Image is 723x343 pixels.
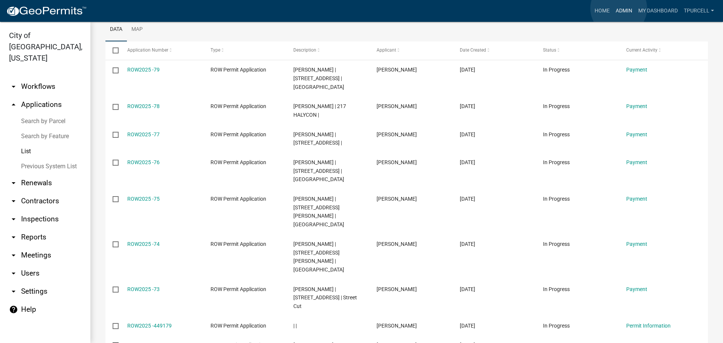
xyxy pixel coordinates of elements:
span: ROW Permit Application [210,286,266,292]
span: Kyle O'Mara [377,159,417,165]
datatable-header-cell: Type [203,41,286,59]
span: In Progress [543,159,570,165]
span: Pat Hauersperger | 213 HALYCON ROAD | Street Cut [293,159,344,183]
span: In Progress [543,103,570,109]
a: Payment [626,286,647,292]
span: | | [293,323,297,329]
span: ROW Permit Application [210,67,266,73]
span: Kyle O'Mara [377,67,417,73]
span: Kyle O'Mara [377,103,417,109]
span: Kyle O'Mara [377,131,417,137]
span: Kyle O'Mara [377,241,417,247]
a: My Dashboard [635,4,681,18]
span: In Progress [543,241,570,247]
span: ROW Permit Application [210,323,266,329]
a: Payment [626,196,647,202]
i: help [9,305,18,314]
span: 07/16/2025 [460,196,475,202]
span: Current Activity [626,47,657,53]
span: In Progress [543,196,570,202]
span: Pat Hauersperger | 215 HALYCON ROAD | [293,131,342,146]
span: 07/14/2025 [460,323,475,329]
i: arrow_drop_down [9,251,18,260]
datatable-header-cell: Date Created [453,41,536,59]
i: arrow_drop_up [9,100,18,109]
span: 07/16/2025 [460,159,475,165]
span: Pat Hauersperger | 348/350 CLARK ROAD | Street Cut [293,241,344,273]
span: Applicant [377,47,396,53]
span: Pat Hauersperger | 943 MONROE STREET | Street Cut [293,196,344,227]
i: arrow_drop_down [9,197,18,206]
span: ROW Permit Application [210,131,266,137]
i: arrow_drop_down [9,269,18,278]
span: Date Created [460,47,486,53]
span: Pat Hauersperger | 239 ARLINGTON AVE | Street Cut [293,286,357,309]
datatable-header-cell: Application Number [120,41,203,59]
a: Permit Information [626,323,671,329]
span: Pat Hauersperger | 217 HALYCON | [293,103,346,118]
span: Status [543,47,556,53]
span: Type [210,47,220,53]
span: In Progress [543,323,570,329]
span: Kyle O'Mara [377,196,417,202]
span: In Progress [543,67,570,73]
span: ROW Permit Application [210,159,266,165]
datatable-header-cell: Status [536,41,619,59]
span: 07/16/2025 [460,67,475,73]
span: 07/16/2025 [460,241,475,247]
a: ROW2025 -76 [127,159,160,165]
datatable-header-cell: Select [105,41,120,59]
span: 07/16/2025 [460,131,475,137]
a: ROW2025 -75 [127,196,160,202]
a: ROW2025 -79 [127,67,160,73]
datatable-header-cell: Description [286,41,369,59]
a: Admin [613,4,635,18]
a: Payment [626,131,647,137]
i: arrow_drop_down [9,178,18,188]
a: Payment [626,67,647,73]
a: Payment [626,241,647,247]
a: ROW2025 -449179 [127,323,172,329]
span: Kyle O'Mara [377,286,417,292]
a: Data [105,18,127,42]
datatable-header-cell: Current Activity [619,41,702,59]
a: Home [592,4,613,18]
a: ROW2025 -73 [127,286,160,292]
a: ROW2025 -78 [127,103,160,109]
span: ROW Permit Application [210,103,266,109]
datatable-header-cell: Applicant [369,41,453,59]
span: 07/16/2025 [460,286,475,292]
span: Application Number [127,47,168,53]
span: In Progress [543,286,570,292]
a: Map [127,18,147,42]
i: arrow_drop_down [9,233,18,242]
a: Payment [626,159,647,165]
i: arrow_drop_down [9,82,18,91]
a: ROW2025 -77 [127,131,160,137]
span: Pat Hauersperger | 219 HALYCON ROAD | Street Cut [293,67,344,90]
span: Kyle O'Mara [377,323,417,329]
span: ROW Permit Application [210,241,266,247]
i: arrow_drop_down [9,215,18,224]
span: ROW Permit Application [210,196,266,202]
a: ROW2025 -74 [127,241,160,247]
a: Payment [626,103,647,109]
i: arrow_drop_down [9,287,18,296]
a: Tpurcell [681,4,717,18]
span: 07/16/2025 [460,103,475,109]
span: Description [293,47,316,53]
span: In Progress [543,131,570,137]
